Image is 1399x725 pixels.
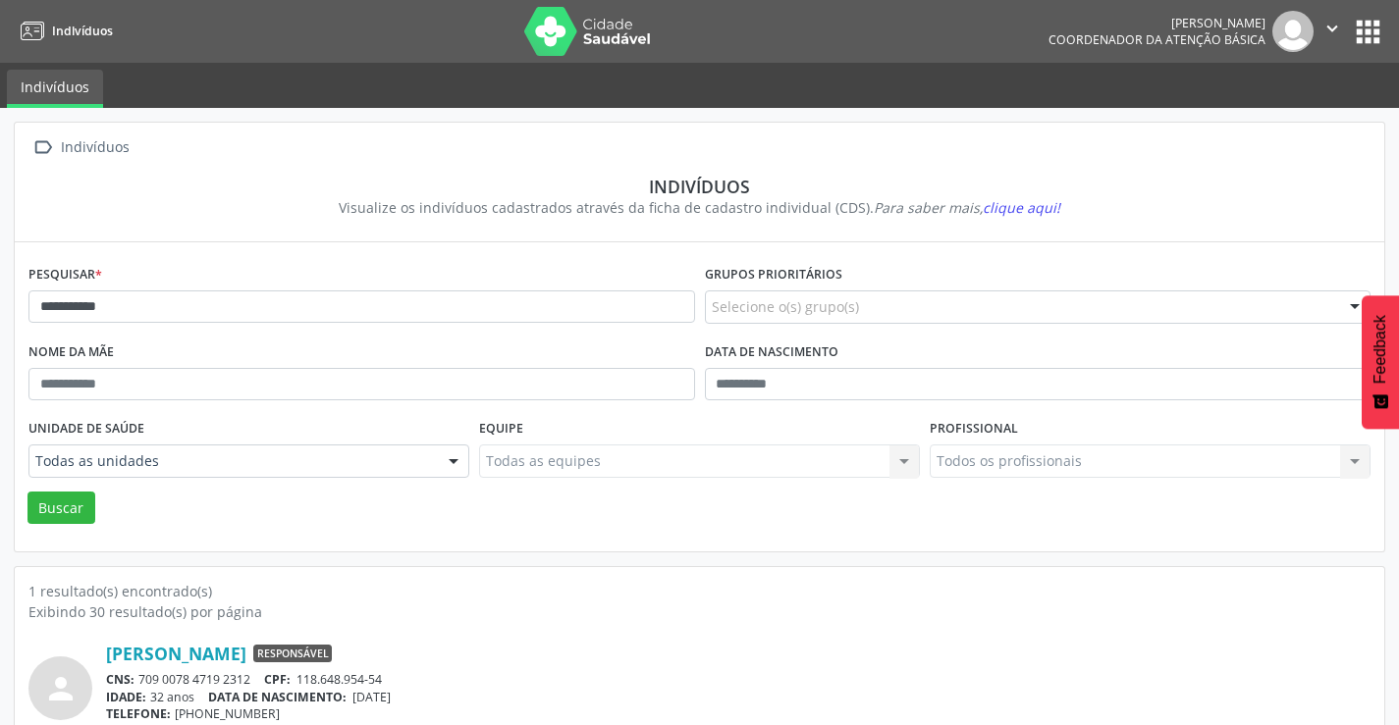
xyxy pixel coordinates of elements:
[1351,15,1385,49] button: apps
[712,296,859,317] span: Selecione o(s) grupo(s)
[106,705,171,722] span: TELEFONE:
[28,337,114,368] label: Nome da mãe
[7,70,103,108] a: Indivíduos
[42,176,1357,197] div: Indivíduos
[1321,18,1343,39] i: 
[28,601,1371,622] div: Exibindo 30 resultado(s) por página
[352,689,391,705] span: [DATE]
[106,643,246,664] a: [PERSON_NAME]
[27,492,95,525] button: Buscar
[106,671,135,688] span: CNS:
[1272,11,1314,52] img: img
[1049,31,1265,48] span: Coordenador da Atenção Básica
[983,198,1060,217] span: clique aqui!
[42,197,1357,218] div: Visualize os indivíduos cadastrados através da ficha de cadastro individual (CDS).
[705,260,842,290] label: Grupos prioritários
[106,671,1371,688] div: 709 0078 4719 2312
[479,414,523,444] label: Equipe
[106,689,146,705] span: IDADE:
[28,133,57,162] i: 
[296,671,382,688] span: 118.648.954-54
[1362,295,1399,429] button: Feedback - Mostrar pesquisa
[35,451,429,471] span: Todas as unidades
[14,15,113,47] a: Indivíduos
[57,133,133,162] div: Indivíduos
[208,689,347,705] span: DATA DE NASCIMENTO:
[28,133,133,162] a:  Indivíduos
[1314,11,1351,52] button: 
[874,198,1060,217] i: Para saber mais,
[253,645,332,662] span: Responsável
[930,414,1018,444] label: Profissional
[43,671,79,706] i: person
[28,581,1371,601] div: 1 resultado(s) encontrado(s)
[106,689,1371,705] div: 32 anos
[1049,15,1265,31] div: [PERSON_NAME]
[1372,315,1389,384] span: Feedback
[28,260,102,290] label: Pesquisar
[705,337,838,368] label: Data de nascimento
[28,414,144,444] label: Unidade de saúde
[52,23,113,39] span: Indivíduos
[106,705,1371,722] div: [PHONE_NUMBER]
[264,671,291,688] span: CPF:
